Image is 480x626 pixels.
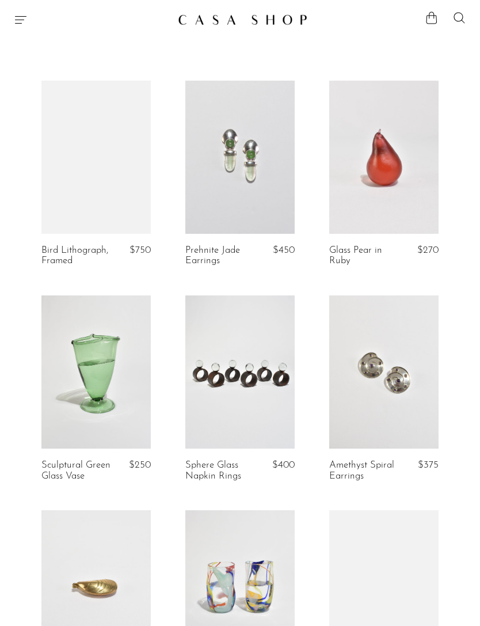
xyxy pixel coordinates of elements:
[41,245,111,267] a: Bird Lithograph, Framed
[129,245,151,255] span: $750
[418,460,439,470] span: $375
[185,460,255,481] a: Sphere Glass Napkin Rings
[14,13,28,26] button: Menu
[329,460,399,481] a: Amethyst Spiral Earrings
[41,460,111,481] a: Sculptural Green Glass Vase
[185,245,255,267] a: Prehnite Jade Earrings
[129,460,151,470] span: $250
[273,245,295,255] span: $450
[417,245,439,255] span: $270
[272,460,295,470] span: $400
[329,245,399,267] a: Glass Pear in Ruby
